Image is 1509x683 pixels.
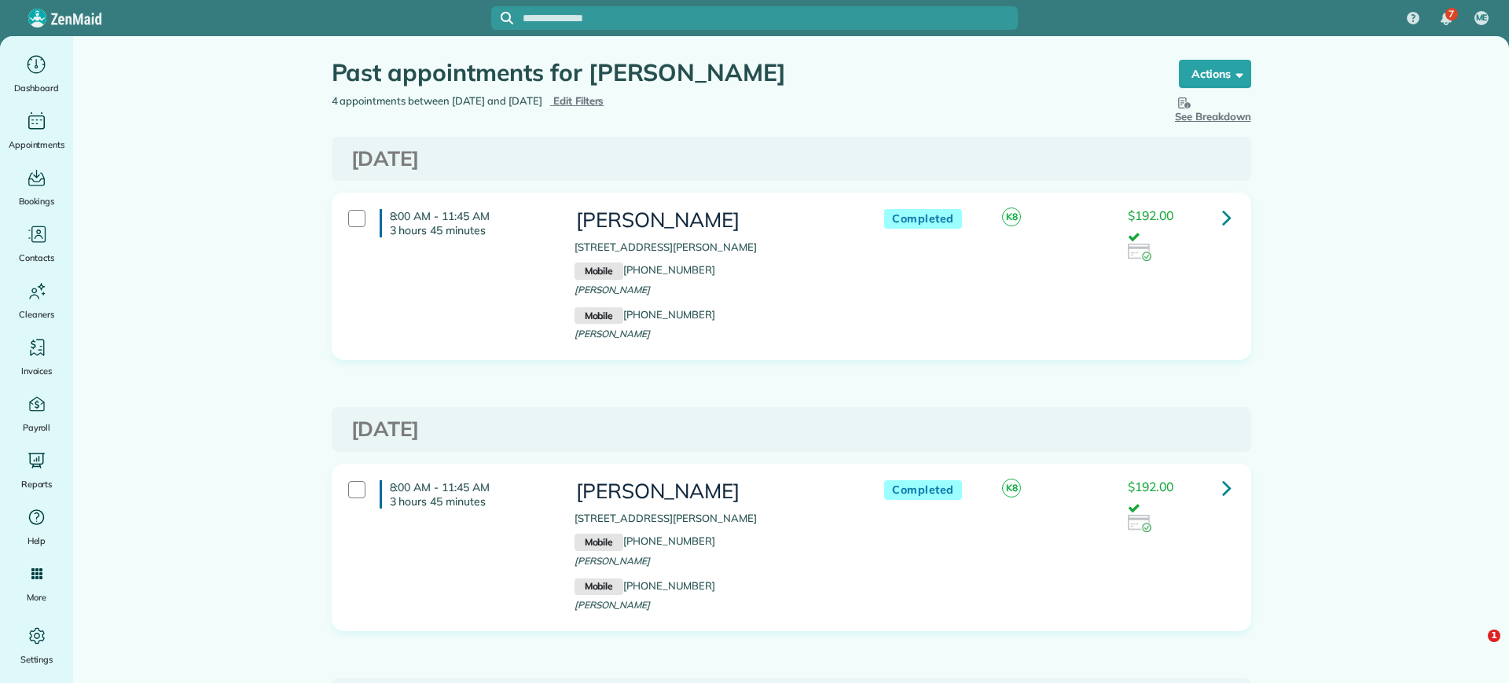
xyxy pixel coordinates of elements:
[575,480,853,503] h3: [PERSON_NAME]
[1128,207,1173,223] span: $192.00
[575,534,623,551] small: Mobile
[575,511,853,527] p: [STREET_ADDRESS][PERSON_NAME]
[21,363,53,379] span: Invoices
[550,94,604,107] a: Edit Filters
[1002,207,1021,226] span: K8
[575,578,623,596] small: Mobile
[6,278,67,322] a: Cleaners
[501,12,513,24] svg: Focus search
[380,480,551,509] h4: 8:00 AM - 11:45 AM
[320,94,791,109] div: 4 appointments between [DATE] and [DATE]
[1175,94,1251,125] button: See Breakdown
[575,263,623,280] small: Mobile
[6,391,67,435] a: Payroll
[1430,2,1463,36] div: 7 unread notifications
[20,652,53,667] span: Settings
[884,209,962,229] span: Completed
[1175,94,1251,123] span: See Breakdown
[575,307,623,325] small: Mobile
[575,284,651,296] span: [PERSON_NAME]
[390,223,551,237] p: 3 hours 45 minutes
[6,623,67,667] a: Settings
[6,52,67,96] a: Dashboard
[575,579,715,592] a: Mobile[PHONE_NUMBER]
[575,328,651,340] span: [PERSON_NAME]
[1179,60,1251,88] button: Actions
[6,222,67,266] a: Contacts
[28,533,46,549] span: Help
[351,418,1232,441] h3: [DATE]
[19,193,55,209] span: Bookings
[491,12,513,24] button: Focus search
[1476,12,1488,24] span: ME
[6,448,67,492] a: Reports
[1128,244,1151,261] img: icon_credit_card_success-27c2c4fc500a7f1a58a13ef14842cb958d03041fefb464fd2e53c949a5770e83.png
[19,250,54,266] span: Contacts
[1002,479,1021,498] span: K8
[21,476,53,492] span: Reports
[6,335,67,379] a: Invoices
[380,209,551,237] h4: 8:00 AM - 11:45 AM
[351,148,1232,171] h3: [DATE]
[332,60,1149,86] h1: Past appointments for [PERSON_NAME]
[390,494,551,509] p: 3 hours 45 minutes
[575,555,651,567] span: [PERSON_NAME]
[575,308,715,321] a: Mobile[PHONE_NUMBER]
[575,263,715,276] a: Mobile[PHONE_NUMBER]
[553,94,604,107] span: Edit Filters
[1128,479,1173,494] span: $192.00
[575,209,853,232] h3: [PERSON_NAME]
[19,307,54,322] span: Cleaners
[575,240,853,255] p: [STREET_ADDRESS][PERSON_NAME]
[575,534,715,547] a: Mobile[PHONE_NUMBER]
[884,480,962,500] span: Completed
[14,80,59,96] span: Dashboard
[6,165,67,209] a: Bookings
[6,108,67,152] a: Appointments
[575,599,651,611] span: [PERSON_NAME]
[1456,630,1493,667] iframe: Intercom live chat
[6,505,67,549] a: Help
[1128,515,1151,532] img: icon_credit_card_success-27c2c4fc500a7f1a58a13ef14842cb958d03041fefb464fd2e53c949a5770e83.png
[27,589,46,605] span: More
[9,137,65,152] span: Appointments
[1488,630,1500,642] span: 1
[1448,8,1454,20] span: 7
[23,420,51,435] span: Payroll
